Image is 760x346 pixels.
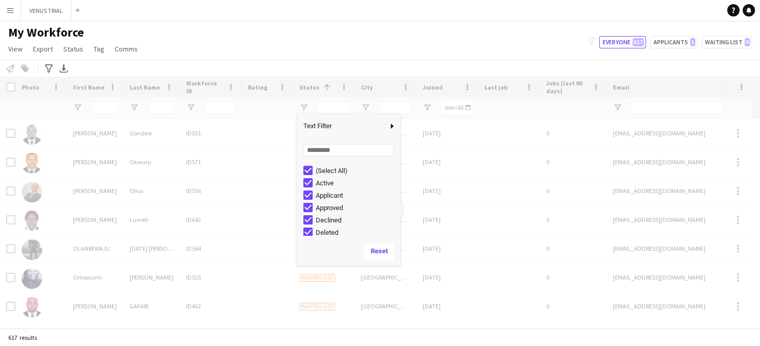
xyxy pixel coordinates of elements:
div: Filter List [297,164,400,300]
button: Reset [365,243,394,259]
a: Export [29,42,57,56]
span: View [8,44,23,54]
span: 617 [632,38,644,46]
app-action-btn: Export XLSX [58,62,70,75]
a: Tag [89,42,108,56]
span: 9 [745,38,750,46]
button: Everyone617 [599,36,646,48]
button: VENUS TRIAL [21,1,71,21]
a: View [4,42,27,56]
span: Export [33,44,53,54]
div: Declined [316,216,397,224]
span: Text Filter [297,117,388,135]
button: Applicants1 [650,36,697,48]
div: Deleted [316,229,397,236]
div: Approved [316,204,397,212]
span: 1 [690,38,695,46]
input: Search filter values [303,144,394,157]
button: Waiting list9 [701,36,752,48]
div: Applicant [316,192,397,199]
span: My Workforce [8,25,84,40]
span: Tag [94,44,104,54]
app-action-btn: Advanced filters [43,62,55,75]
span: Comms [115,44,138,54]
div: Active [316,179,397,187]
a: Comms [111,42,142,56]
a: Status [59,42,87,56]
span: Status [63,44,83,54]
div: (Select All) [316,167,397,175]
div: Column Filter [297,114,400,266]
